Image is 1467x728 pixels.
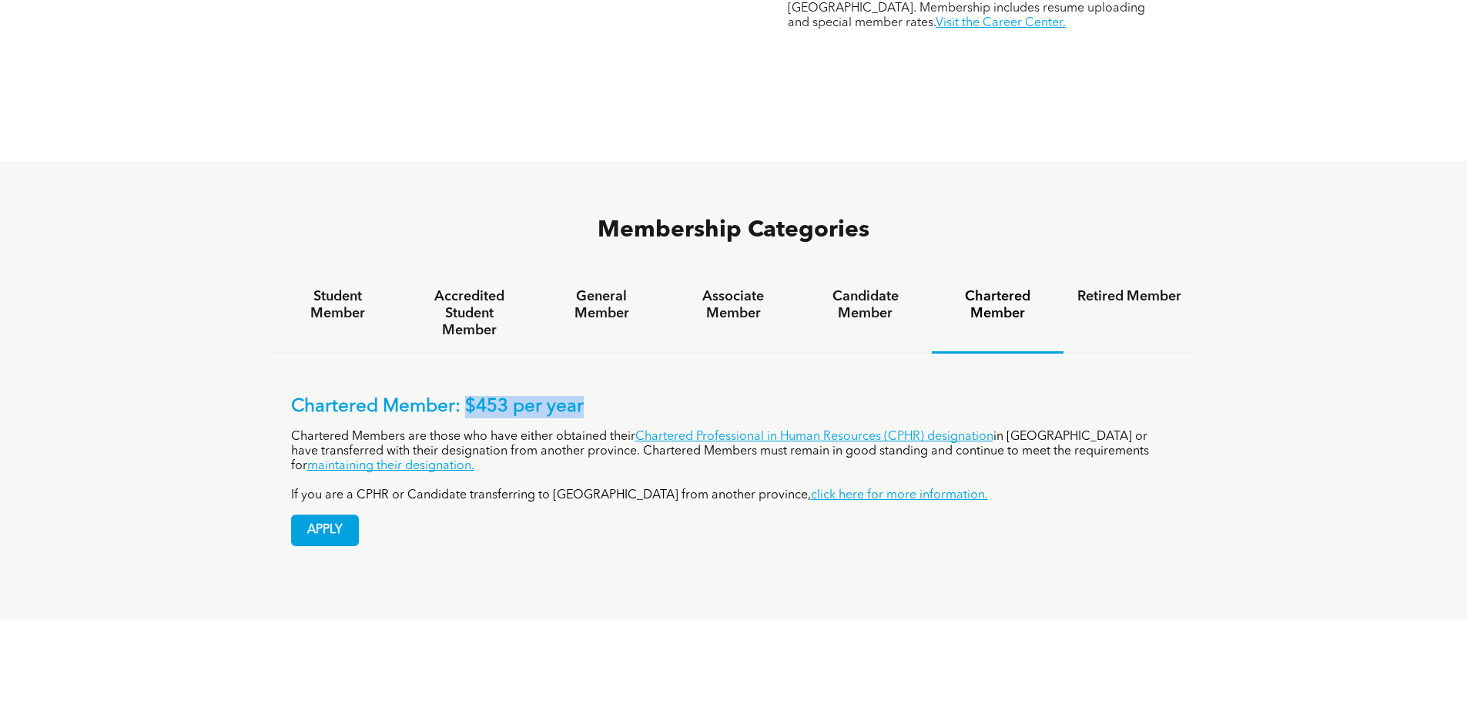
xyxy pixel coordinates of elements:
a: click here for more information. [811,489,988,502]
a: APPLY [291,515,359,546]
h4: Associate Member [682,288,785,322]
p: Chartered Member: $453 per year [291,396,1177,418]
h4: General Member [549,288,653,322]
a: Chartered Professional in Human Resources (CPHR) designation [635,431,993,443]
h4: Candidate Member [813,288,917,322]
h4: Accredited Student Member [417,288,521,339]
p: Chartered Members are those who have either obtained their in [GEOGRAPHIC_DATA] or have transferr... [291,430,1177,474]
p: If you are a CPHR or Candidate transferring to [GEOGRAPHIC_DATA] from another province, [291,488,1177,503]
h4: Chartered Member [946,288,1050,322]
h4: Student Member [286,288,390,322]
span: Membership Categories [598,219,869,242]
span: APPLY [292,515,358,545]
a: maintaining their designation. [307,460,474,472]
h4: Retired Member [1077,288,1181,305]
a: Visit the Career Center. [936,17,1066,29]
